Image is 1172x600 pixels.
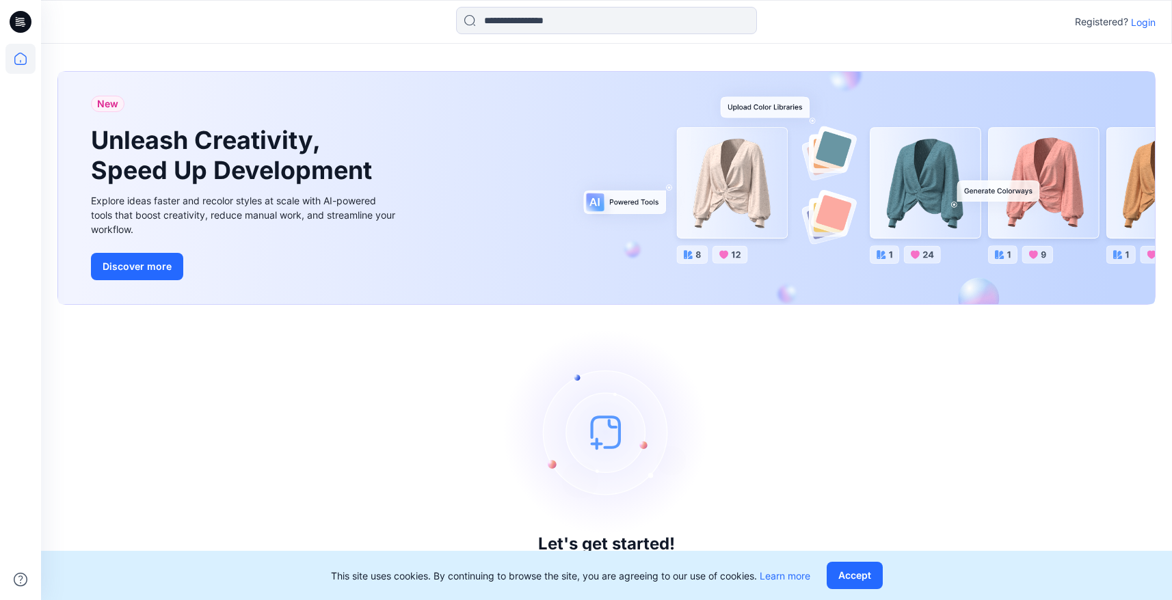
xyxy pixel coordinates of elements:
span: New [97,96,118,112]
p: This site uses cookies. By continuing to browse the site, you are agreeing to our use of cookies. [331,569,810,583]
p: Login [1131,15,1156,29]
img: empty-state-image.svg [504,329,709,534]
h3: Let's get started! [538,534,675,554]
button: Discover more [91,253,183,280]
p: Registered? [1075,14,1128,30]
h1: Unleash Creativity, Speed Up Development [91,126,378,185]
a: Learn more [760,570,810,582]
button: Accept [827,562,883,589]
a: Discover more [91,253,399,280]
div: Explore ideas faster and recolor styles at scale with AI-powered tools that boost creativity, red... [91,193,399,236]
